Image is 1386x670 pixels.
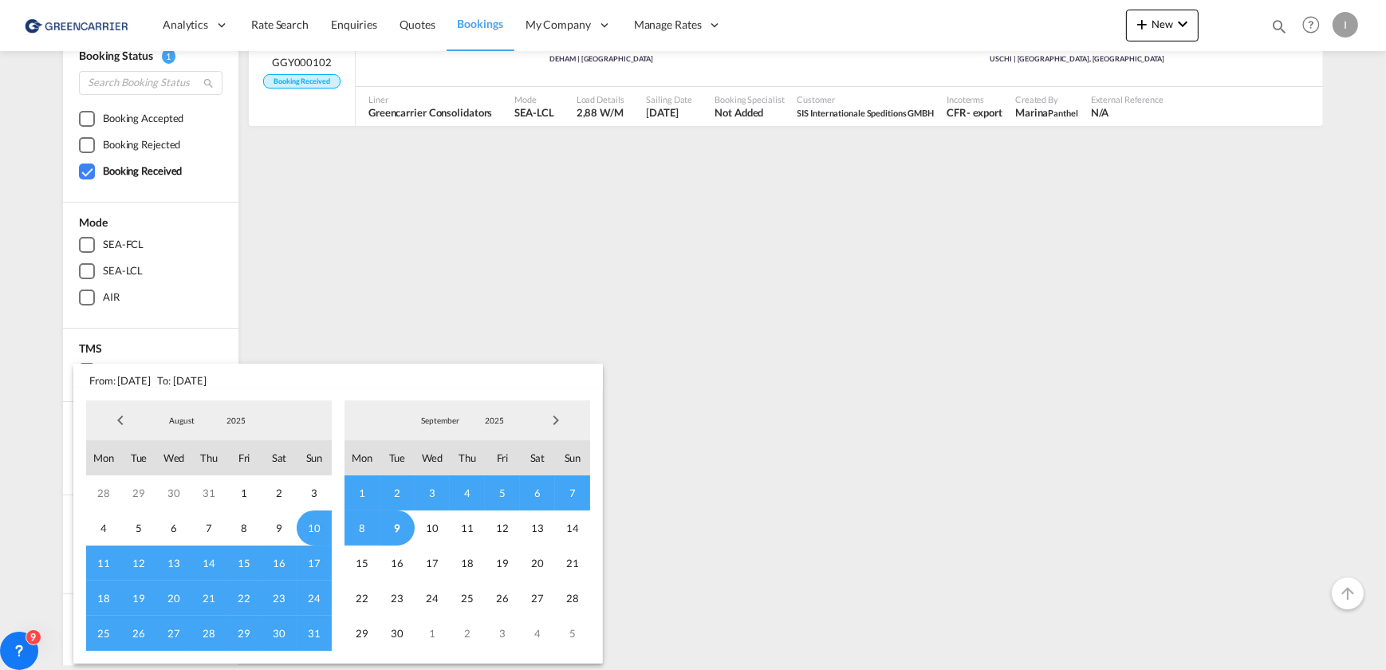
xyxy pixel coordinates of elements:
[380,440,415,475] span: Tue
[211,415,262,426] span: 2025
[297,440,332,475] span: Sun
[450,440,485,475] span: Thu
[520,440,555,475] span: Sat
[73,364,603,388] span: From: [DATE] To: [DATE]
[262,440,297,475] span: Sat
[415,440,450,475] span: Wed
[345,440,380,475] span: Mon
[156,415,207,426] span: August
[485,440,520,475] span: Fri
[155,408,209,432] md-select: Month: August
[156,440,191,475] span: Wed
[415,415,466,426] span: September
[226,440,262,475] span: Fri
[104,404,136,436] span: Previous Month
[209,408,263,432] md-select: Year: 2025
[540,404,572,436] span: Next Month
[467,408,522,432] md-select: Year: 2025
[413,408,467,432] md-select: Month: September
[555,440,590,475] span: Sun
[86,440,121,475] span: Mon
[121,440,156,475] span: Tue
[469,415,520,426] span: 2025
[191,440,226,475] span: Thu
